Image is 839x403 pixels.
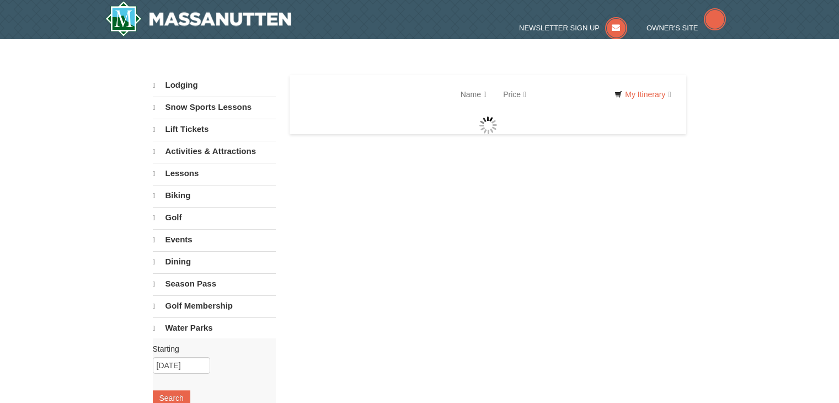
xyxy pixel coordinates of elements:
[153,119,276,140] a: Lift Tickets
[153,75,276,96] a: Lodging
[153,163,276,184] a: Lessons
[153,251,276,272] a: Dining
[153,343,268,354] label: Starting
[153,185,276,206] a: Biking
[153,207,276,228] a: Golf
[646,24,698,32] span: Owner's Site
[105,1,292,36] img: Massanutten Resort Logo
[153,97,276,118] a: Snow Sports Lessons
[519,24,627,32] a: Newsletter Sign Up
[479,116,497,134] img: wait gif
[646,24,726,32] a: Owner's Site
[519,24,600,32] span: Newsletter Sign Up
[153,273,276,294] a: Season Pass
[153,317,276,338] a: Water Parks
[452,83,495,105] a: Name
[607,86,678,103] a: My Itinerary
[153,141,276,162] a: Activities & Attractions
[105,1,292,36] a: Massanutten Resort
[153,229,276,250] a: Events
[153,295,276,316] a: Golf Membership
[495,83,535,105] a: Price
